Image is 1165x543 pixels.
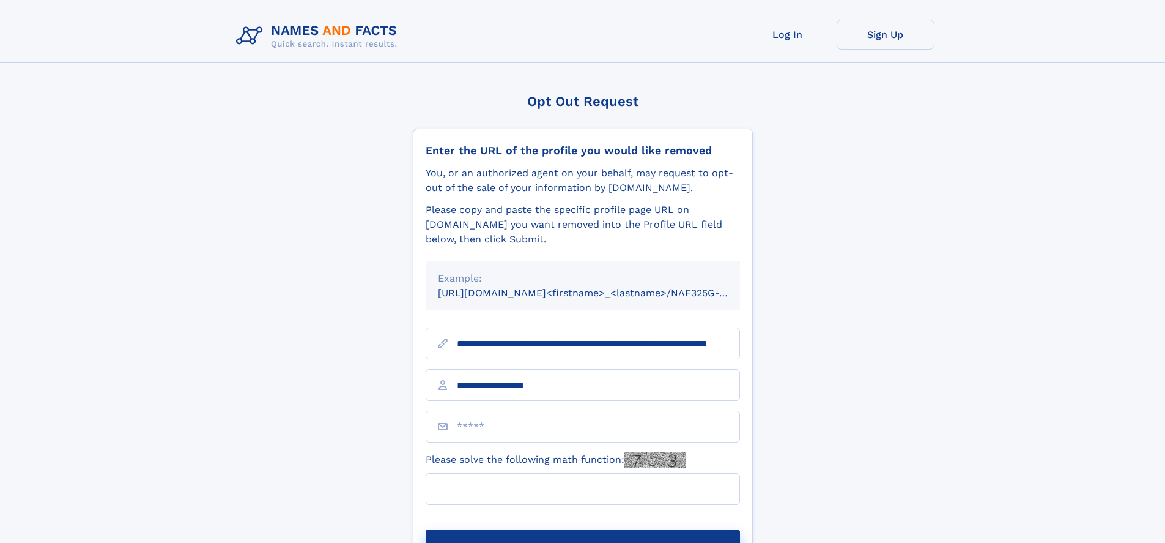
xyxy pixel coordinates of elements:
[426,203,740,247] div: Please copy and paste the specific profile page URL on [DOMAIN_NAME] you want removed into the Pr...
[426,452,686,468] label: Please solve the following math function:
[438,271,728,286] div: Example:
[413,94,753,109] div: Opt Out Request
[739,20,837,50] a: Log In
[438,287,763,299] small: [URL][DOMAIN_NAME]<firstname>_<lastname>/NAF325G-xxxxxxxx
[231,20,407,53] img: Logo Names and Facts
[426,144,740,157] div: Enter the URL of the profile you would like removed
[426,166,740,195] div: You, or an authorized agent on your behalf, may request to opt-out of the sale of your informatio...
[837,20,934,50] a: Sign Up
